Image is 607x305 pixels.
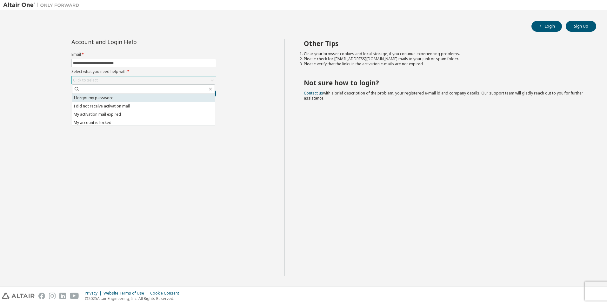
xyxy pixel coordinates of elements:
[38,293,45,299] img: facebook.svg
[304,90,323,96] a: Contact us
[85,296,183,301] p: © 2025 Altair Engineering, Inc. All Rights Reserved.
[150,291,183,296] div: Cookie Consent
[70,293,79,299] img: youtube.svg
[304,79,585,87] h2: Not sure how to login?
[304,56,585,62] li: Please check for [EMAIL_ADDRESS][DOMAIN_NAME] mails in your junk or spam folder.
[2,293,35,299] img: altair_logo.svg
[59,293,66,299] img: linkedin.svg
[71,39,187,44] div: Account and Login Help
[304,62,585,67] li: Please verify that the links in the activation e-mails are not expired.
[49,293,56,299] img: instagram.svg
[304,39,585,48] h2: Other Tips
[3,2,83,8] img: Altair One
[71,52,216,57] label: Email
[531,21,562,32] button: Login
[72,94,215,102] li: I forgot my password
[304,90,583,101] span: with a brief description of the problem, your registered e-mail id and company details. Our suppo...
[103,291,150,296] div: Website Terms of Use
[71,69,216,74] label: Select what you need help with
[566,21,596,32] button: Sign Up
[72,76,216,84] div: Click to select
[304,51,585,56] li: Clear your browser cookies and local storage, if you continue experiencing problems.
[85,291,103,296] div: Privacy
[73,78,98,83] div: Click to select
